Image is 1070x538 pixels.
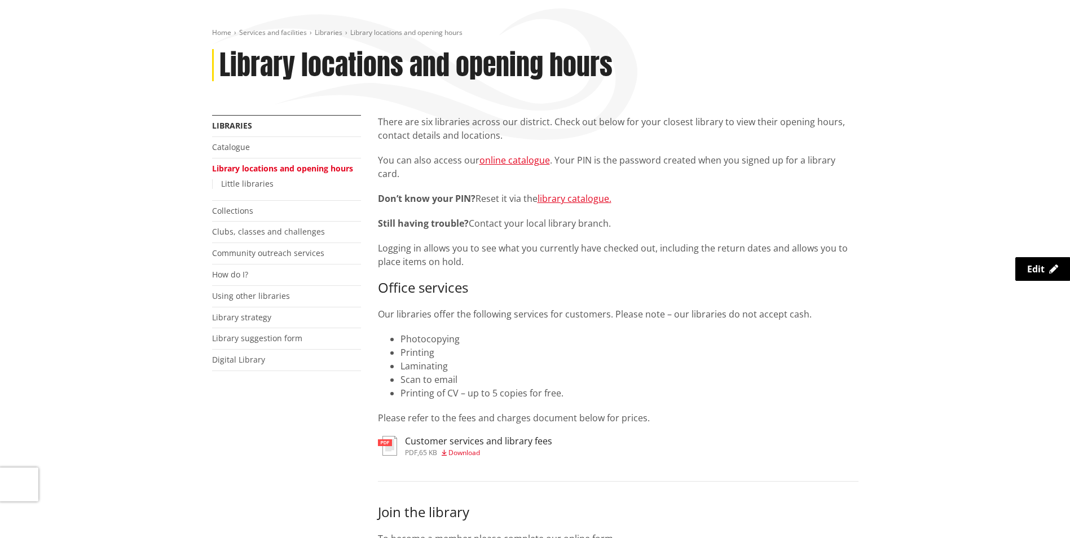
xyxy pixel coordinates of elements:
strong: Don’t know your PIN? [378,192,475,205]
a: Clubs, classes and challenges [212,226,325,237]
li: Scan to email [400,373,858,386]
p: Please refer to the fees and charges document below for prices. [378,411,858,425]
span: 65 KB [419,448,437,457]
a: Home [212,28,231,37]
p: You can also access our . Your PIN is the password created when you signed up for a library card. [378,153,858,180]
nav: breadcrumb [212,28,858,38]
a: Edit [1015,257,1070,281]
li: Printing of CV – up to 5 copies for free. [400,386,858,400]
span: Library locations and opening hours [350,28,463,37]
a: Using other libraries [212,290,290,301]
a: Services and facilities [239,28,307,37]
a: library catalogue. [538,192,611,205]
a: How do I? [212,269,248,280]
span: pdf [405,448,417,457]
a: Collections [212,205,253,216]
a: Digital Library [212,354,265,365]
h3: Office services [378,280,858,296]
a: Library strategy [212,312,271,323]
p: Contact your local library branch. [378,217,858,230]
a: Library locations and opening hours [212,163,353,174]
h3: Customer services and library fees [405,436,552,447]
a: Libraries [315,28,342,37]
p: Our libraries offer the following services for customers. Please note – our libraries do not acce... [378,307,858,321]
a: Little libraries [221,178,274,189]
p: Logging in allows you to see what you currently have checked out, including the return dates and ... [378,241,858,268]
a: online catalogue [479,154,550,166]
li: Laminating [400,359,858,373]
a: Community outreach services [212,248,324,258]
iframe: Messenger Launcher [1018,491,1059,531]
a: Libraries [212,120,252,131]
a: Customer services and library fees pdf,65 KB Download [378,436,552,456]
p: Reset it via the [378,192,858,205]
strong: Still having trouble? [378,217,469,230]
li: Photocopying [400,332,858,346]
img: document-pdf.svg [378,436,397,456]
h3: Join the library [378,504,858,521]
div: , [405,449,552,456]
span: Edit [1027,263,1045,275]
p: There are six libraries across our district. Check out below for your closest library to view the... [378,115,858,142]
li: Printing [400,346,858,359]
a: Library suggestion form [212,333,302,343]
h1: Library locations and opening hours [219,49,613,82]
span: Download [448,448,480,457]
a: Catalogue [212,142,250,152]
